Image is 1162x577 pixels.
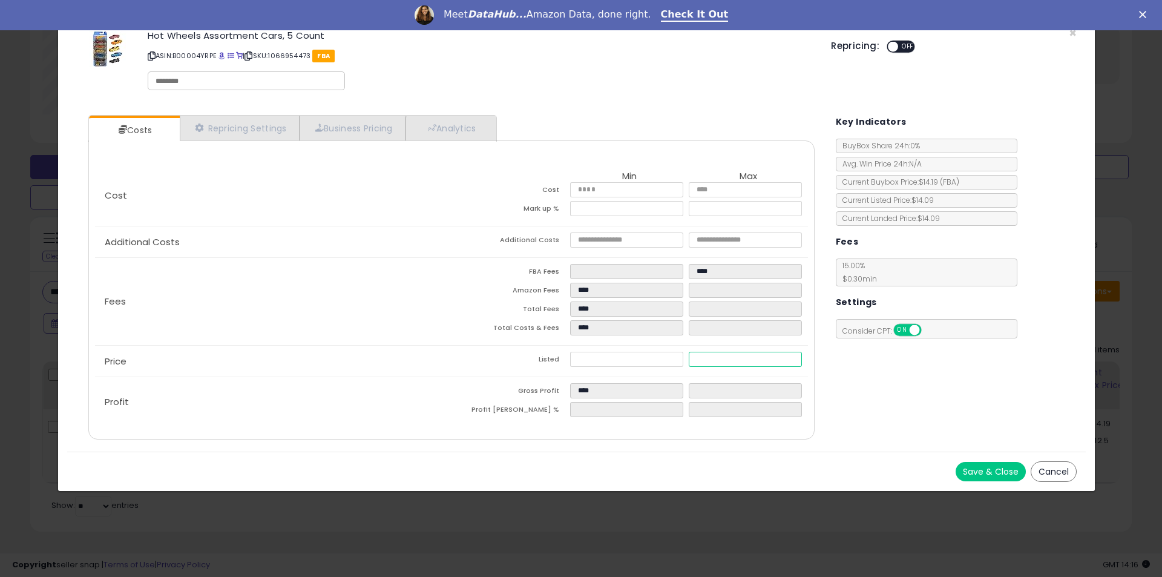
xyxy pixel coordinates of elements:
a: Business Pricing [300,116,405,140]
td: Gross Profit [451,383,570,402]
td: Additional Costs [451,232,570,251]
a: Your listing only [236,51,243,61]
p: Fees [95,297,451,306]
a: All offer listings [228,51,234,61]
h3: Hot Wheels Assortment Cars, 5 Count [148,31,813,40]
span: Current Buybox Price: [836,177,959,187]
div: Close [1139,11,1151,18]
p: Additional Costs [95,237,451,247]
img: Profile image for Georgie [415,5,434,25]
td: Total Costs & Fees [451,320,570,339]
span: ON [894,325,910,335]
button: Save & Close [956,462,1026,481]
td: Total Fees [451,302,570,320]
td: Listed [451,352,570,371]
p: Cost [95,191,451,200]
span: Current Listed Price: $14.09 [836,195,934,205]
span: FBA [312,50,335,62]
td: Amazon Fees [451,283,570,302]
a: Repricing Settings [180,116,300,140]
span: Consider CPT: [836,326,937,336]
p: Profit [95,397,451,407]
h5: Fees [836,234,859,249]
a: Costs [89,118,179,142]
a: BuyBox page [218,51,225,61]
span: OFF [919,325,939,335]
p: Price [95,357,451,366]
h5: Settings [836,295,877,310]
td: Mark up % [451,201,570,220]
span: 15.00 % [836,260,877,284]
h5: Repricing: [831,41,879,51]
a: Check It Out [661,8,729,22]
button: Cancel [1031,461,1077,482]
td: Profit [PERSON_NAME] % [451,402,570,421]
img: 51Vr8Uly0mL._SL60_.jpg [90,31,126,67]
span: Avg. Win Price 24h: N/A [836,159,922,169]
span: OFF [898,42,917,52]
p: ASIN: B00004YRPE | SKU: 1066954473 [148,46,813,65]
a: Analytics [405,116,495,140]
span: × [1069,24,1077,42]
h5: Key Indicators [836,114,907,130]
div: Meet Amazon Data, done right. [444,8,651,21]
span: $14.19 [919,177,959,187]
th: Min [570,171,689,182]
td: FBA Fees [451,264,570,283]
span: $0.30 min [836,274,877,284]
span: Current Landed Price: $14.09 [836,213,940,223]
span: ( FBA ) [940,177,959,187]
th: Max [689,171,807,182]
i: DataHub... [468,8,527,20]
td: Cost [451,182,570,201]
span: BuyBox Share 24h: 0% [836,140,920,151]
